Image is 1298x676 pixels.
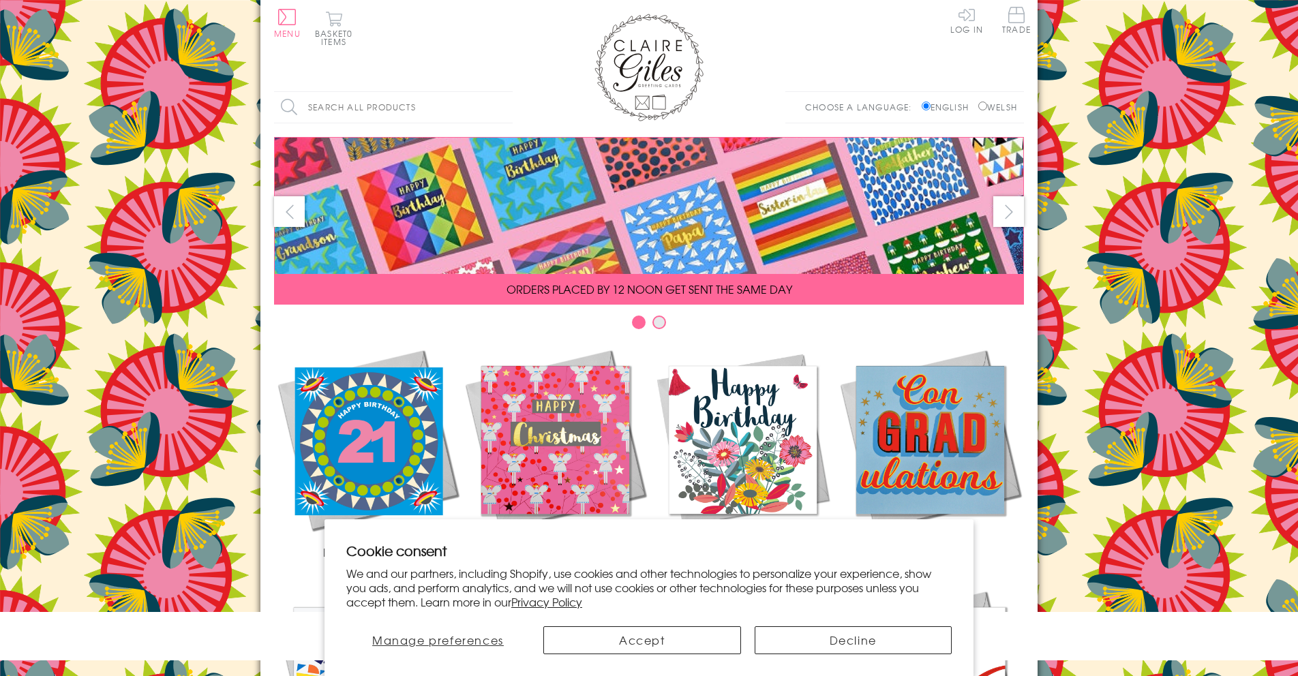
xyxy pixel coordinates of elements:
a: Christmas [462,346,649,560]
span: Manage preferences [372,632,504,648]
img: Claire Giles Greetings Cards [594,14,704,121]
button: Basket0 items [315,11,352,46]
button: Accept [543,626,741,654]
span: Menu [274,27,301,40]
button: Carousel Page 2 [652,316,666,329]
a: New Releases [274,346,462,560]
button: Menu [274,9,301,37]
span: 0 items [321,27,352,48]
a: Log In [950,7,983,33]
button: Decline [755,626,952,654]
span: Trade [1002,7,1031,33]
span: New Releases [323,544,412,560]
input: Search [499,92,513,123]
p: Choose a language: [805,101,919,113]
span: ORDERS PLACED BY 12 NOON GET SENT THE SAME DAY [507,281,792,297]
div: Carousel Pagination [274,315,1024,336]
label: English [922,101,976,113]
button: Carousel Page 1 (Current Slide) [632,316,646,329]
a: Trade [1002,7,1031,36]
input: English [922,102,931,110]
a: Privacy Policy [511,594,582,610]
button: next [993,196,1024,227]
a: Academic [836,346,1024,560]
input: Welsh [978,102,987,110]
label: Welsh [978,101,1017,113]
h2: Cookie consent [346,541,952,560]
button: Manage preferences [346,626,530,654]
p: We and our partners, including Shopify, use cookies and other technologies to personalize your ex... [346,566,952,609]
a: Birthdays [649,346,836,560]
input: Search all products [274,92,513,123]
button: prev [274,196,305,227]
